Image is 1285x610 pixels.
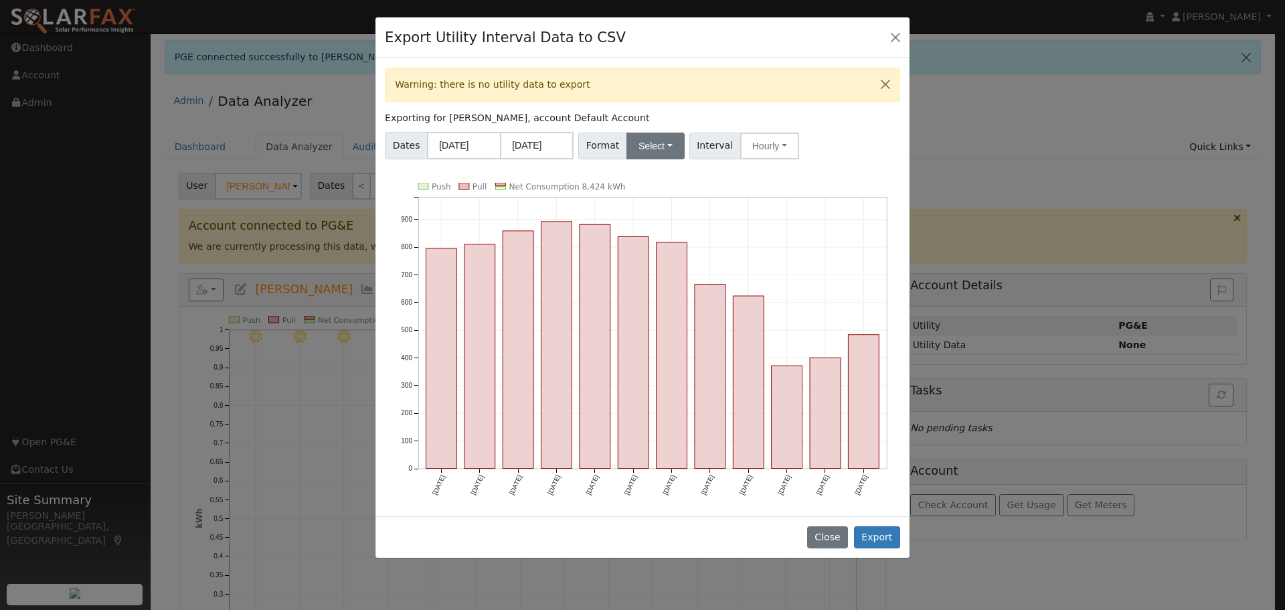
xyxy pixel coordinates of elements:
[401,354,412,362] text: 400
[854,526,900,549] button: Export
[409,465,413,472] text: 0
[578,133,627,159] span: Format
[509,182,626,192] text: Net Consumption 8,424 kWh
[401,299,412,306] text: 600
[385,111,649,125] label: Exporting for [PERSON_NAME], account Default Account
[810,358,841,468] rect: onclick=""
[426,248,457,468] rect: onclick=""
[772,366,802,468] rect: onclick=""
[508,473,523,495] text: [DATE]
[401,410,412,417] text: 200
[401,326,412,333] text: 500
[503,231,533,469] rect: onclick=""
[626,133,685,159] button: Select
[464,244,495,469] rect: onclick=""
[385,132,428,159] span: Dates
[807,526,848,549] button: Close
[432,182,451,192] text: Push
[853,473,869,495] text: [DATE]
[623,473,638,495] text: [DATE]
[585,473,600,495] text: [DATE]
[385,27,626,48] h4: Export Utility Interval Data to CSV
[871,68,899,101] button: Close
[738,473,754,495] text: [DATE]
[689,133,741,159] span: Interval
[849,335,879,469] rect: onclick=""
[401,271,412,279] text: 700
[657,242,687,469] rect: onclick=""
[470,473,485,495] text: [DATE]
[401,216,412,223] text: 900
[473,182,487,192] text: Pull
[733,296,764,469] rect: onclick=""
[776,473,792,495] text: [DATE]
[401,243,412,250] text: 800
[580,224,610,468] rect: onclick=""
[385,68,900,102] div: Warning: there is no utility data to export
[401,437,412,445] text: 100
[431,473,446,495] text: [DATE]
[541,222,572,469] rect: onclick=""
[661,473,677,495] text: [DATE]
[401,382,412,389] text: 300
[618,237,649,469] rect: onclick=""
[546,473,562,495] text: [DATE]
[695,285,725,469] rect: onclick=""
[700,473,715,495] text: [DATE]
[815,473,831,495] text: [DATE]
[740,133,799,159] button: Hourly
[886,27,905,46] button: Close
